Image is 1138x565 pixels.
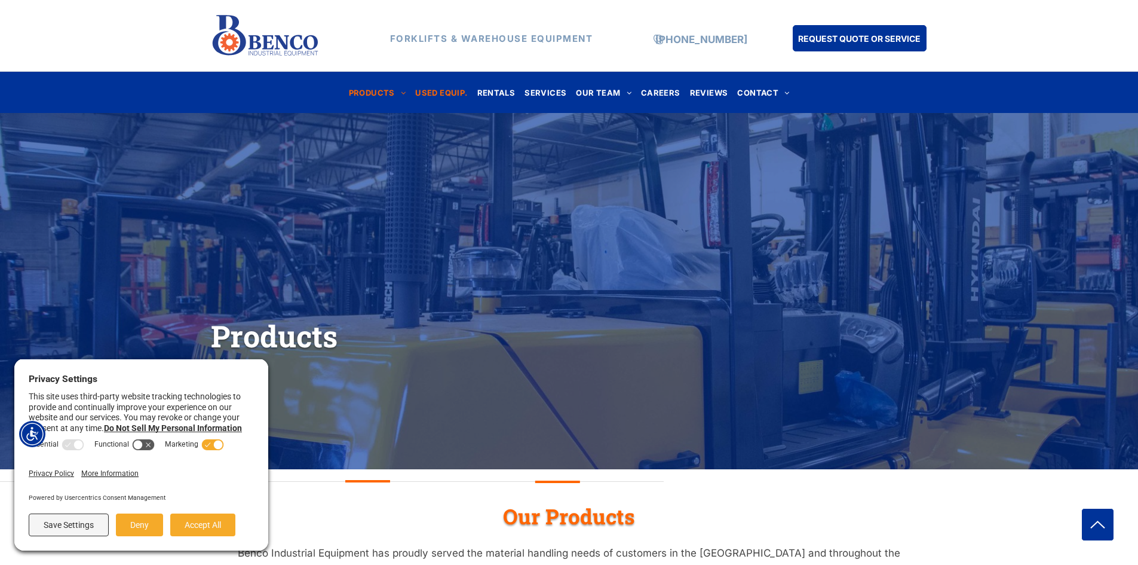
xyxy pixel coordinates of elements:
span: USED EQUIP. [415,84,467,100]
a: [PHONE_NUMBER] [655,33,747,45]
a: OUR TEAM [571,84,636,100]
span: Products [211,316,338,356]
a: REQUEST QUOTE OR SERVICE [793,25,927,51]
span: Our Products [503,502,635,530]
strong: FORKLIFTS & WAREHOUSE EQUIPMENT [390,33,593,44]
a: PRODUCTS [344,84,411,100]
a: SERVICES [520,84,571,100]
span: REQUEST QUOTE OR SERVICE [798,28,921,50]
a: USED EQUIP. [410,84,472,100]
a: CONTACT [732,84,794,100]
a: RENTALS [473,84,520,100]
a: REVIEWS [685,84,733,100]
div: Accessibility Menu [19,421,45,447]
a: CAREERS [636,84,685,100]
